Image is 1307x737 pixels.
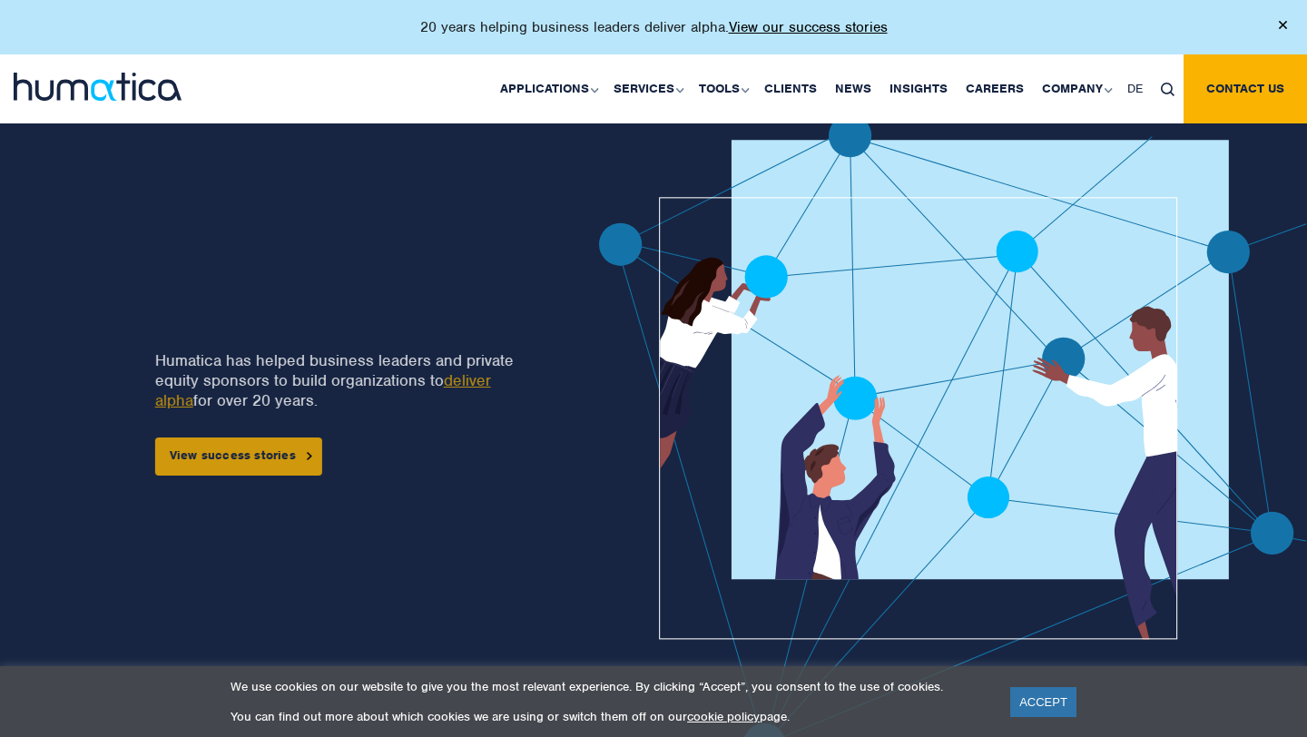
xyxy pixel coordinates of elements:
[690,54,755,123] a: Tools
[1010,687,1076,717] a: ACCEPT
[14,73,182,101] img: logo
[155,370,491,410] a: deliver alpha
[755,54,826,123] a: Clients
[491,54,604,123] a: Applications
[826,54,880,123] a: News
[957,54,1033,123] a: Careers
[1184,54,1307,123] a: Contact us
[1118,54,1152,123] a: DE
[420,18,888,36] p: 20 years helping business leaders deliver alpha.
[729,18,888,36] a: View our success stories
[307,452,312,460] img: arrowicon
[604,54,690,123] a: Services
[155,437,322,476] a: View success stories
[1127,81,1143,96] span: DE
[687,709,760,724] a: cookie policy
[231,679,988,694] p: We use cookies on our website to give you the most relevant experience. By clicking “Accept”, you...
[155,350,537,410] p: Humatica has helped business leaders and private equity sponsors to build organizations to for ov...
[1161,83,1174,96] img: search_icon
[231,709,988,724] p: You can find out more about which cookies we are using or switch them off on our page.
[880,54,957,123] a: Insights
[1033,54,1118,123] a: Company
